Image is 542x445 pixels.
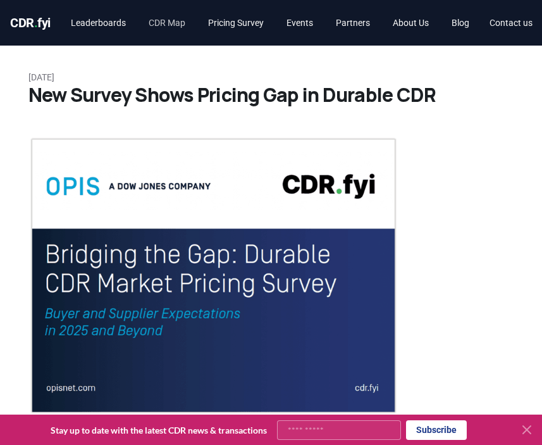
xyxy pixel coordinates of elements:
a: CDR Map [139,11,195,34]
a: CDR.fyi [10,14,51,32]
span: CDR fyi [10,15,51,30]
a: Leaderboards [61,11,136,34]
a: Events [276,11,323,34]
img: blog post image [28,137,398,415]
h1: New Survey Shows Pricing Gap in Durable CDR [28,84,514,106]
span: . [34,15,38,30]
a: Pricing Survey [198,11,274,34]
p: [DATE] [28,71,514,84]
a: Partners [326,11,380,34]
a: About Us [383,11,439,34]
nav: Main [61,11,479,34]
a: Blog [441,11,479,34]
